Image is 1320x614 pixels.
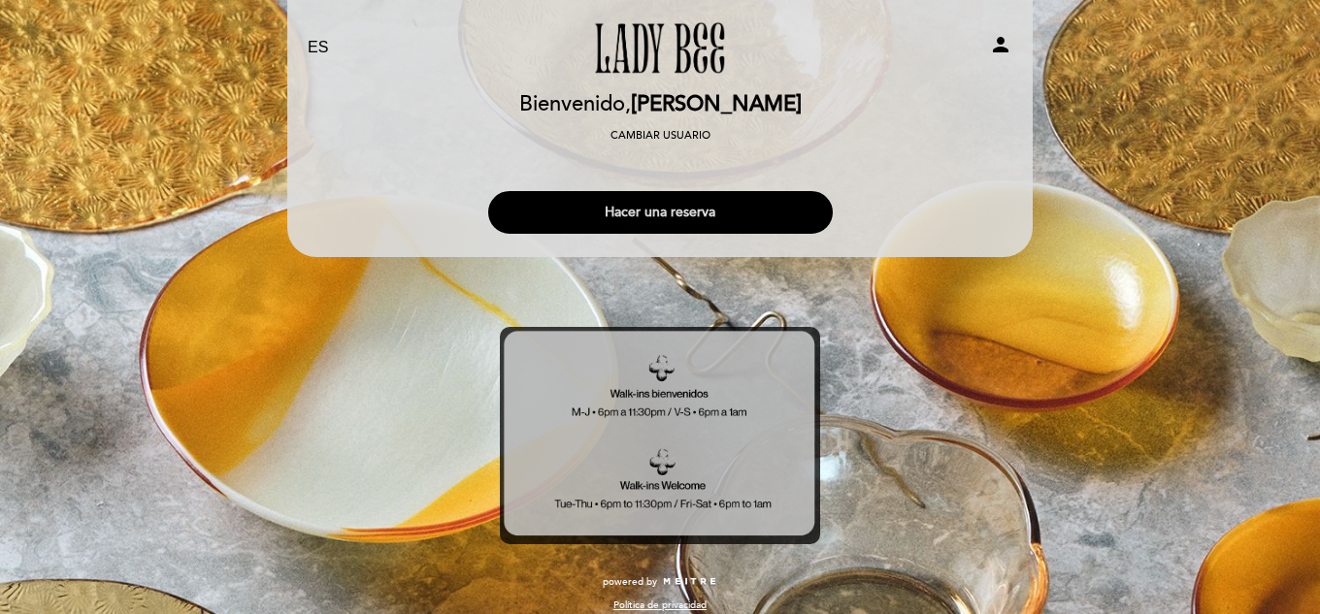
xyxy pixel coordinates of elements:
[605,127,716,145] button: Cambiar usuario
[539,21,781,75] a: [DEMOGRAPHIC_DATA] Bee
[989,33,1012,56] i: person
[500,327,820,544] img: banner_1755606163.png
[631,91,802,117] span: [PERSON_NAME]
[613,598,707,612] a: Política de privacidad
[603,575,717,589] a: powered by
[662,577,717,587] img: MEITRE
[603,575,657,589] span: powered by
[488,191,833,234] button: Hacer una reserva
[989,33,1012,63] button: person
[519,93,802,116] h2: Bienvenido,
